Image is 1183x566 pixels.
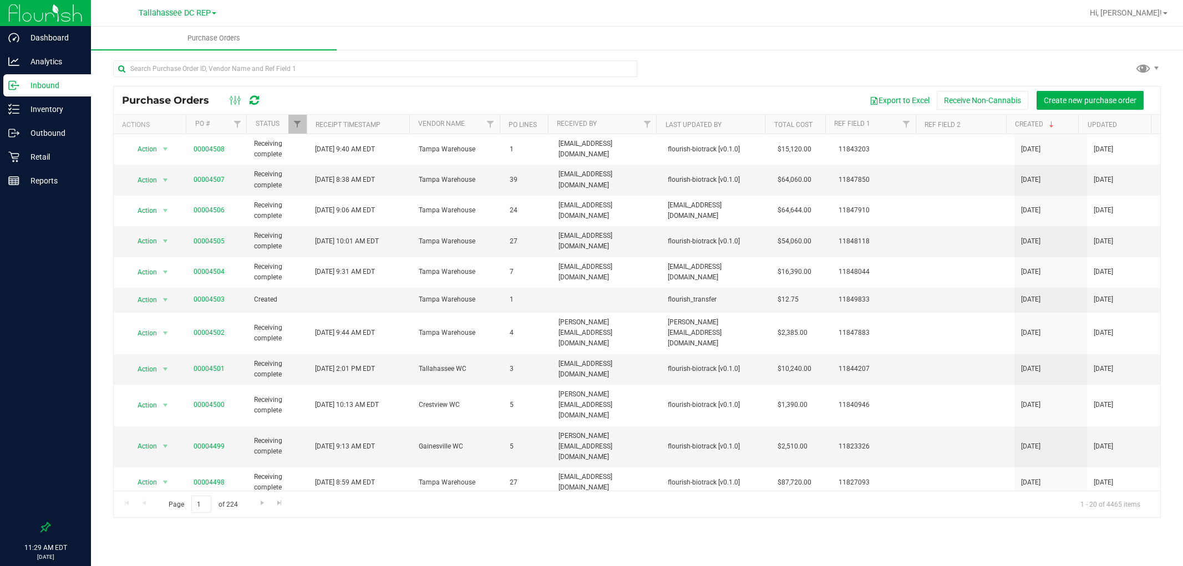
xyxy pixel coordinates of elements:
[419,294,497,305] span: Tampa Warehouse
[272,496,288,511] a: Go to the last page
[1021,175,1040,185] span: [DATE]
[172,33,255,43] span: Purchase Orders
[128,172,158,188] span: Action
[510,294,545,305] span: 1
[194,365,225,373] a: 00004501
[159,325,172,341] span: select
[1094,267,1113,277] span: [DATE]
[8,151,19,162] inline-svg: Retail
[419,267,497,277] span: Tampa Warehouse
[510,267,545,277] span: 7
[1072,496,1149,512] span: 1 - 20 of 4465 items
[419,400,497,410] span: Crestview WC
[122,121,182,129] div: Actions
[195,120,210,128] a: PO #
[128,203,158,218] span: Action
[159,397,172,413] span: select
[128,292,158,308] span: Action
[1037,91,1144,110] button: Create new purchase order
[419,477,497,488] span: Tampa Warehouse
[113,60,637,77] input: Search Purchase Order ID, Vendor Name and Ref Field 1
[128,475,158,490] span: Action
[33,476,46,489] iframe: Resource center unread badge
[510,205,545,216] span: 24
[228,115,246,134] a: Filter
[128,233,158,249] span: Action
[194,329,225,336] a: 00004502
[254,436,302,457] span: Receiving complete
[8,80,19,91] inline-svg: Inbound
[559,431,654,463] span: [PERSON_NAME][EMAIL_ADDRESS][DOMAIN_NAME]
[254,323,302,344] span: Receiving complete
[510,328,545,338] span: 4
[1090,8,1162,17] span: Hi, [PERSON_NAME]!
[778,400,808,410] span: $1,390.00
[1094,400,1113,410] span: [DATE]
[778,328,808,338] span: $2,385.00
[1021,364,1040,374] span: [DATE]
[510,441,545,452] span: 5
[5,553,86,561] p: [DATE]
[19,79,86,92] p: Inbound
[839,364,917,374] span: 11844207
[1021,236,1040,247] span: [DATE]
[668,294,764,305] span: flourish_transfer
[159,292,172,308] span: select
[159,141,172,157] span: select
[254,231,302,252] span: Receiving complete
[1044,96,1136,105] span: Create new purchase order
[839,144,917,155] span: 11843203
[1021,477,1040,488] span: [DATE]
[19,174,86,187] p: Reports
[139,8,211,18] span: Tallahassee DC REP
[194,145,225,153] a: 00004508
[194,295,225,303] a: 00004503
[315,400,379,410] span: [DATE] 10:13 AM EDT
[1015,120,1056,128] a: Created
[1021,328,1040,338] span: [DATE]
[778,205,811,216] span: $64,644.00
[1021,400,1040,410] span: [DATE]
[1094,175,1113,185] span: [DATE]
[419,328,497,338] span: Tampa Warehouse
[159,233,172,249] span: select
[778,175,811,185] span: $64,060.00
[254,496,270,511] a: Go to the next page
[159,361,172,377] span: select
[159,438,172,454] span: select
[159,475,172,490] span: select
[254,169,302,190] span: Receiving complete
[559,139,654,160] span: [EMAIL_ADDRESS][DOMAIN_NAME]
[419,236,497,247] span: Tampa Warehouse
[510,364,545,374] span: 3
[315,144,375,155] span: [DATE] 9:40 AM EDT
[128,141,158,157] span: Action
[5,543,86,553] p: 11:29 AM EDT
[668,317,764,349] span: [PERSON_NAME][EMAIL_ADDRESS][DOMAIN_NAME]
[839,205,917,216] span: 11847910
[256,120,280,128] a: Status
[862,91,937,110] button: Export to Excel
[834,120,870,128] a: Ref Field 1
[315,364,375,374] span: [DATE] 2:01 PM EDT
[254,262,302,283] span: Receiving complete
[778,267,811,277] span: $16,390.00
[839,441,917,452] span: 11823326
[559,200,654,221] span: [EMAIL_ADDRESS][DOMAIN_NAME]
[509,121,537,129] a: PO Lines
[419,175,497,185] span: Tampa Warehouse
[315,267,375,277] span: [DATE] 9:31 AM EDT
[668,236,764,247] span: flourish-biotrack [v0.1.0]
[19,55,86,68] p: Analytics
[1088,121,1117,129] a: Updated
[839,175,917,185] span: 11847850
[315,328,375,338] span: [DATE] 9:44 AM EDT
[194,206,225,214] a: 00004506
[1094,441,1113,452] span: [DATE]
[559,317,654,349] span: [PERSON_NAME][EMAIL_ADDRESS][DOMAIN_NAME]
[254,294,302,305] span: Created
[122,94,220,106] span: Purchase Orders
[1094,205,1113,216] span: [DATE]
[897,115,916,134] a: Filter
[839,477,917,488] span: 11827093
